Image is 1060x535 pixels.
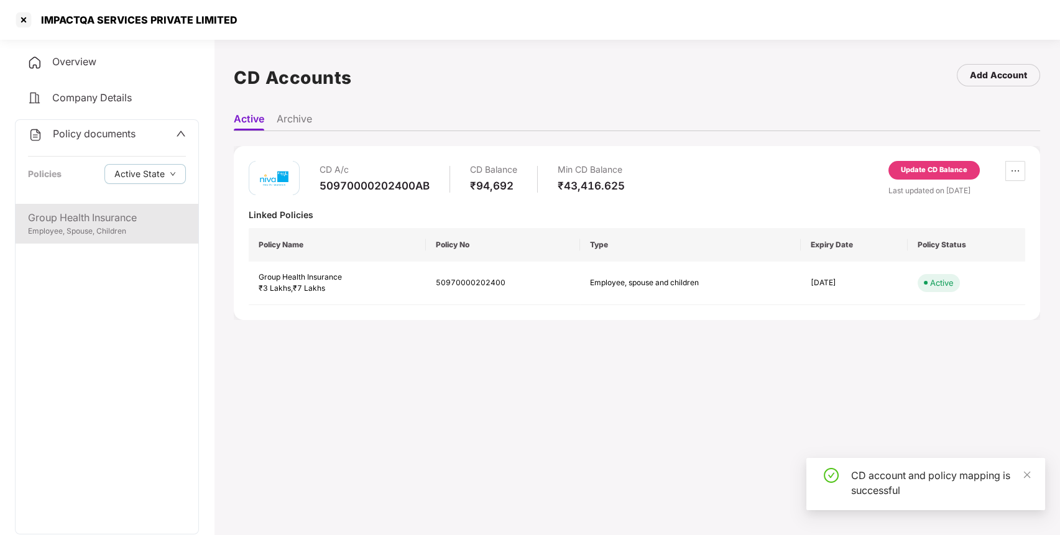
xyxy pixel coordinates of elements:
[277,112,312,130] li: Archive
[590,277,727,289] div: Employee, spouse and children
[1006,166,1025,176] span: ellipsis
[293,283,325,293] span: ₹7 Lakhs
[320,179,430,193] div: 50970000202400AB
[53,127,136,140] span: Policy documents
[28,226,186,237] div: Employee, Spouse, Children
[256,160,293,197] img: mbhicl.png
[176,129,186,139] span: up
[320,161,430,179] div: CD A/c
[970,68,1027,82] div: Add Account
[1023,470,1031,479] span: close
[558,179,625,193] div: ₹43,416.625
[234,112,264,130] li: Active
[28,127,43,142] img: svg+xml;base64,PHN2ZyB4bWxucz0iaHR0cDovL3d3dy53My5vcmcvMjAwMC9zdmciIHdpZHRoPSIyNCIgaGVpZ2h0PSIyNC...
[259,272,416,283] div: Group Health Insurance
[580,228,801,262] th: Type
[170,171,176,178] span: down
[470,179,517,193] div: ₹94,692
[470,161,517,179] div: CD Balance
[824,468,839,483] span: check-circle
[104,164,186,184] button: Active Statedown
[27,91,42,106] img: svg+xml;base64,PHN2ZyB4bWxucz0iaHR0cDovL3d3dy53My5vcmcvMjAwMC9zdmciIHdpZHRoPSIyNCIgaGVpZ2h0PSIyNC...
[52,55,96,68] span: Overview
[52,91,132,104] span: Company Details
[426,262,579,306] td: 50970000202400
[558,161,625,179] div: Min CD Balance
[901,165,967,176] div: Update CD Balance
[249,228,426,262] th: Policy Name
[259,283,293,293] span: ₹3 Lakhs ,
[1005,161,1025,181] button: ellipsis
[930,277,954,289] div: Active
[28,210,186,226] div: Group Health Insurance
[234,64,352,91] h1: CD Accounts
[908,228,1025,262] th: Policy Status
[114,167,165,181] span: Active State
[27,55,42,70] img: svg+xml;base64,PHN2ZyB4bWxucz0iaHR0cDovL3d3dy53My5vcmcvMjAwMC9zdmciIHdpZHRoPSIyNCIgaGVpZ2h0PSIyNC...
[851,468,1030,498] div: CD account and policy mapping is successful
[801,228,908,262] th: Expiry Date
[426,228,579,262] th: Policy No
[28,167,62,181] div: Policies
[249,209,1025,221] div: Linked Policies
[34,14,237,26] div: IMPACTQA SERVICES PRIVATE LIMITED
[801,262,908,306] td: [DATE]
[888,185,1025,196] div: Last updated on [DATE]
